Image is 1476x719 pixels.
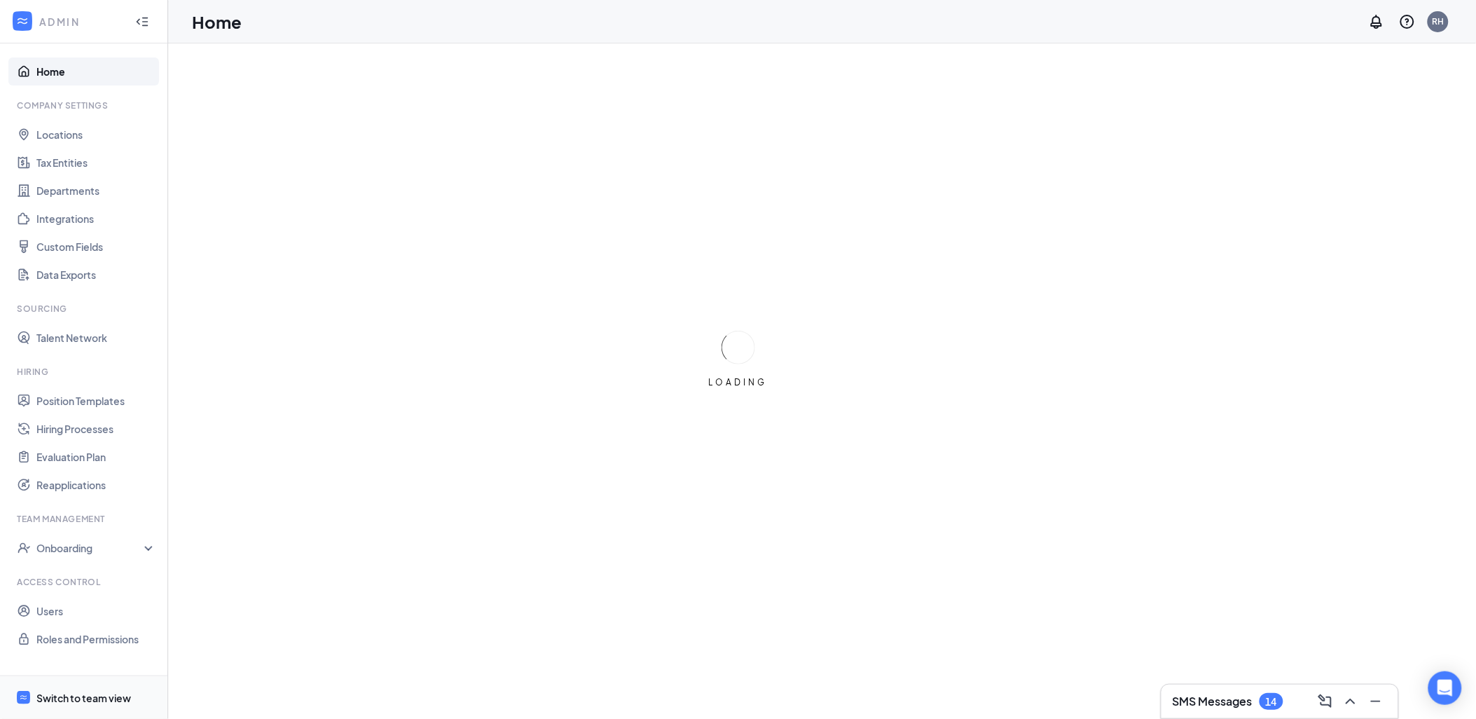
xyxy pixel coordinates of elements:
[17,100,153,111] div: Company Settings
[135,15,149,29] svg: Collapse
[36,177,156,205] a: Departments
[36,691,131,705] div: Switch to team view
[17,541,31,555] svg: UserCheck
[1399,13,1416,30] svg: QuestionInfo
[1266,696,1277,708] div: 14
[36,233,156,261] a: Custom Fields
[36,443,156,471] a: Evaluation Plan
[36,471,156,499] a: Reapplications
[19,693,28,702] svg: WorkstreamLogo
[703,376,773,388] div: LOADING
[36,324,156,352] a: Talent Network
[17,576,153,588] div: Access control
[1339,690,1362,713] button: ChevronUp
[36,205,156,233] a: Integrations
[1314,690,1337,713] button: ComposeMessage
[1367,693,1384,710] svg: Minimize
[192,10,242,34] h1: Home
[36,625,156,653] a: Roles and Permissions
[17,366,153,378] div: Hiring
[36,541,144,555] div: Onboarding
[39,15,123,29] div: ADMIN
[36,57,156,85] a: Home
[36,387,156,415] a: Position Templates
[1317,693,1334,710] svg: ComposeMessage
[36,121,156,149] a: Locations
[36,415,156,443] a: Hiring Processes
[1365,690,1387,713] button: Minimize
[17,513,153,525] div: Team Management
[15,14,29,28] svg: WorkstreamLogo
[1342,693,1359,710] svg: ChevronUp
[36,149,156,177] a: Tax Entities
[36,261,156,289] a: Data Exports
[1428,671,1462,705] div: Open Intercom Messenger
[1368,13,1385,30] svg: Notifications
[36,597,156,625] a: Users
[1173,694,1253,709] h3: SMS Messages
[17,303,153,315] div: Sourcing
[1433,15,1444,27] div: RH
